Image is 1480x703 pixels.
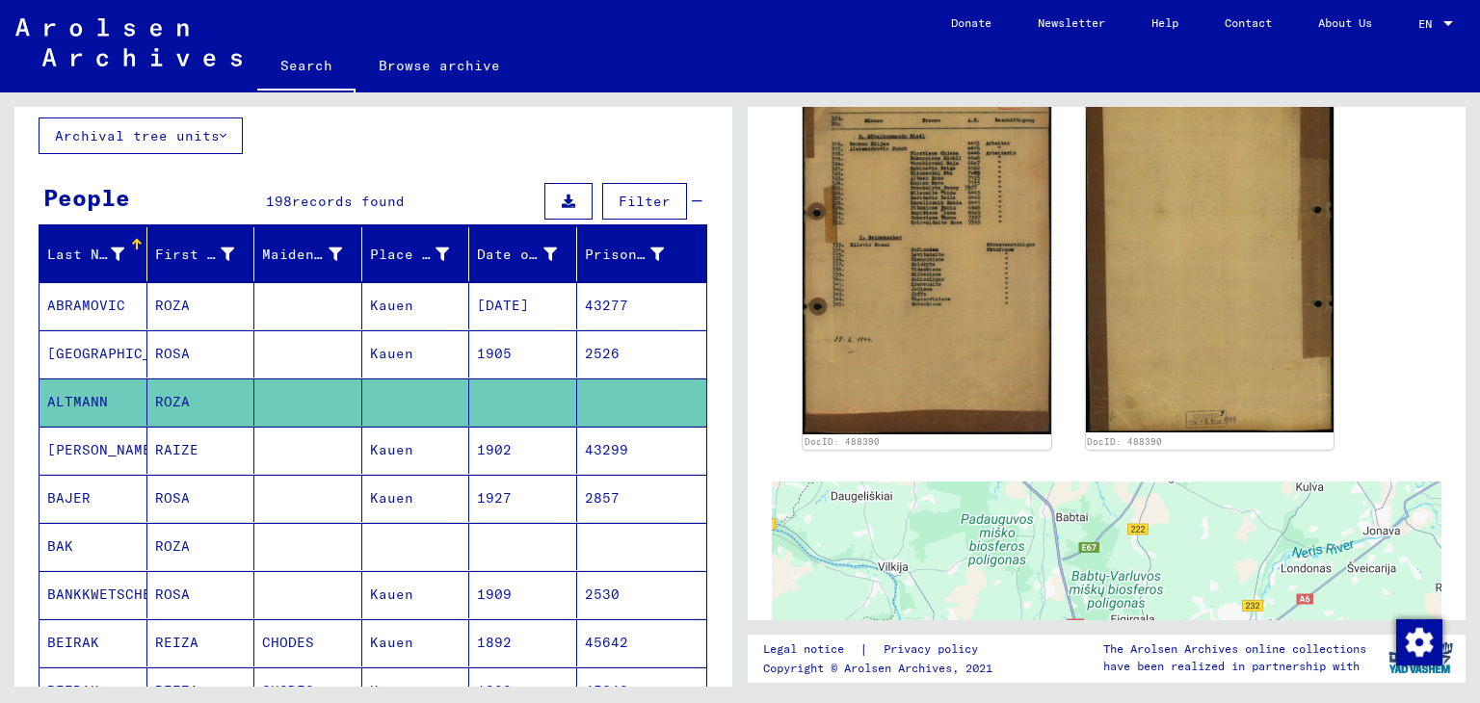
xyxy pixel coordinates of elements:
mat-cell: Kauen [362,330,470,378]
mat-cell: CHODES [254,619,362,666]
mat-cell: ROZA [147,282,255,329]
mat-cell: BEIRAK [40,619,147,666]
mat-cell: 1909 [469,571,577,618]
mat-cell: 1905 [469,330,577,378]
a: Search [257,42,356,92]
mat-cell: BANKKWETSCHER [40,571,147,618]
span: EN [1418,17,1440,31]
mat-header-cell: Last Name [40,227,147,281]
p: Copyright © Arolsen Archives, 2021 [763,660,1001,677]
mat-cell: BAJER [40,475,147,522]
div: Place of Birth [370,239,474,270]
mat-cell: ALTMANN [40,378,147,426]
mat-cell: ROZA [147,378,255,426]
mat-header-cell: Maiden Name [254,227,362,281]
img: yv_logo.png [1385,634,1457,682]
mat-cell: 2857 [577,475,707,522]
div: Last Name [47,245,124,265]
div: Prisoner # [585,245,665,265]
mat-cell: 2530 [577,571,707,618]
mat-header-cell: Place of Birth [362,227,470,281]
img: Arolsen_neg.svg [15,18,242,66]
mat-cell: [GEOGRAPHIC_DATA] [40,330,147,378]
mat-cell: Kauen [362,427,470,474]
div: First Name [155,239,259,270]
mat-header-cell: Date of Birth [469,227,577,281]
div: Prisoner # [585,239,689,270]
a: Legal notice [763,639,859,660]
mat-cell: 1902 [469,427,577,474]
button: Filter [602,183,687,220]
a: Browse archive [356,42,523,89]
div: Last Name [47,239,148,270]
mat-cell: 43277 [577,282,707,329]
mat-cell: [PERSON_NAME] [40,427,147,474]
a: Privacy policy [868,639,1001,660]
div: Date of Birth [477,245,557,265]
mat-cell: ABRAMOVIC [40,282,147,329]
span: 198 [266,193,292,210]
mat-header-cell: Prisoner # [577,227,707,281]
a: DocID: 488390 [1087,436,1162,447]
mat-cell: ROSA [147,571,255,618]
mat-cell: Kauen [362,619,470,666]
mat-cell: Kauen [362,475,470,522]
mat-header-cell: First Name [147,227,255,281]
div: Maiden Name [262,239,366,270]
div: People [43,180,130,215]
mat-cell: Kauen [362,282,470,329]
div: Place of Birth [370,245,450,265]
mat-cell: 2526 [577,330,707,378]
p: The Arolsen Archives online collections [1103,640,1366,658]
img: Change consent [1396,619,1442,665]
a: DocID: 488390 [805,436,880,447]
mat-cell: 43299 [577,427,707,474]
mat-cell: BAK [40,523,147,570]
mat-cell: RAIZE [147,427,255,474]
mat-cell: ROSA [147,330,255,378]
mat-cell: ROSA [147,475,255,522]
img: 002.jpg [1086,89,1335,432]
mat-cell: Kauen [362,571,470,618]
span: Filter [619,193,671,210]
span: records found [292,193,405,210]
mat-cell: [DATE] [469,282,577,329]
mat-cell: 45642 [577,619,707,666]
mat-cell: ROZA [147,523,255,570]
button: Archival tree units [39,117,243,154]
div: Maiden Name [262,245,342,265]
img: 001.jpg [803,89,1051,434]
div: | [763,639,1001,660]
mat-cell: REIZA [147,619,255,666]
mat-cell: 1892 [469,619,577,666]
div: Date of Birth [477,239,581,270]
mat-cell: 1927 [469,475,577,522]
p: have been realized in partnership with [1103,658,1366,675]
div: First Name [155,245,235,265]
